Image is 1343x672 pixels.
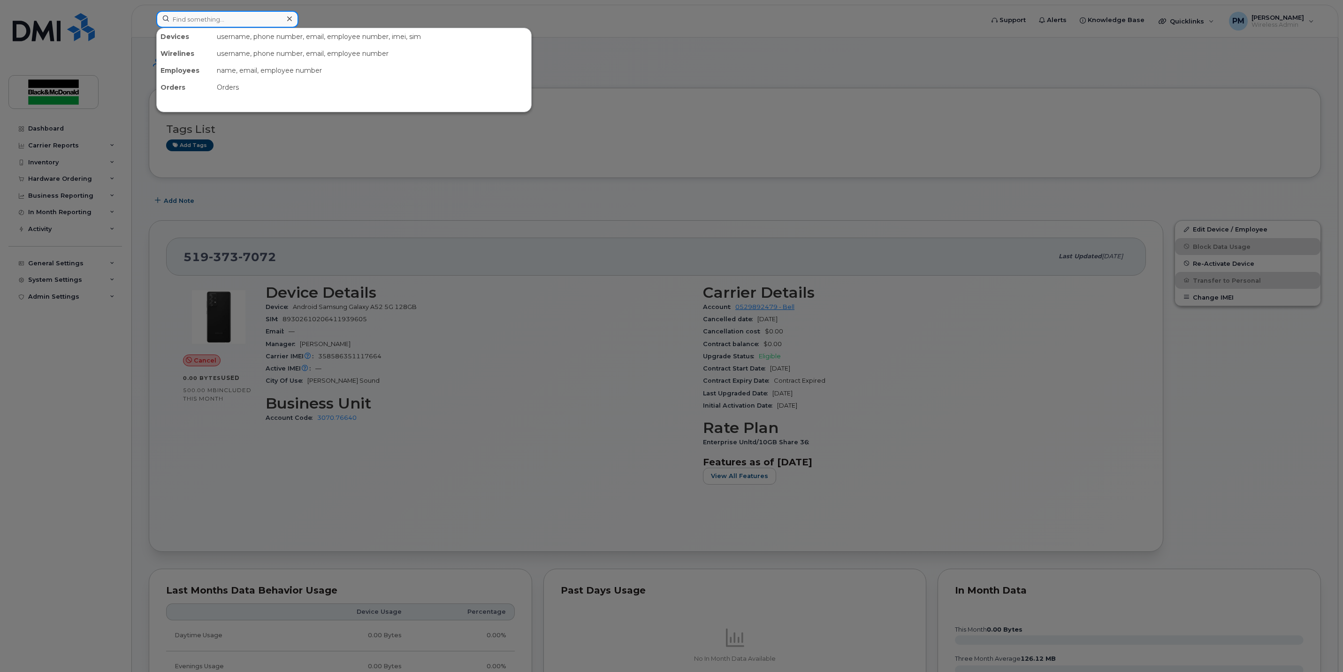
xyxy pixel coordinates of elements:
[157,62,213,79] div: Employees
[213,28,531,45] div: username, phone number, email, employee number, imei, sim
[157,45,213,62] div: Wirelines
[213,62,531,79] div: name, email, employee number
[213,45,531,62] div: username, phone number, email, employee number
[157,28,213,45] div: Devices
[213,79,531,96] div: Orders
[157,79,213,96] div: Orders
